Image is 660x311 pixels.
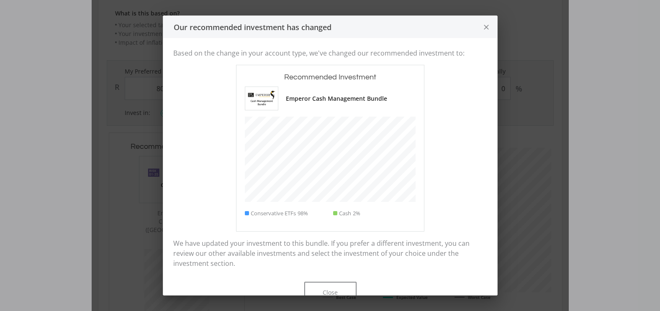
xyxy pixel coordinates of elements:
button: Close [304,282,356,303]
img: Emperor%20Cash%20Management%20Bundle.png [245,87,278,110]
p: We have updated your investment to this bundle. If you prefer a different investment, you can rev... [173,238,487,268]
span: 98% [298,209,308,218]
span: Conservative ETFs [251,209,298,218]
span: 2% [352,209,360,218]
div: Emperor Cash Management Bundle [286,94,388,103]
p: Based on the change in your account type, we've changed our recommended investment to: [173,48,487,58]
div: Our recommended investment has changed [163,21,475,33]
button: close [475,16,497,38]
i: close [482,16,490,38]
h3: Recommended Investment [245,71,416,83]
span: Cash [339,209,352,218]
